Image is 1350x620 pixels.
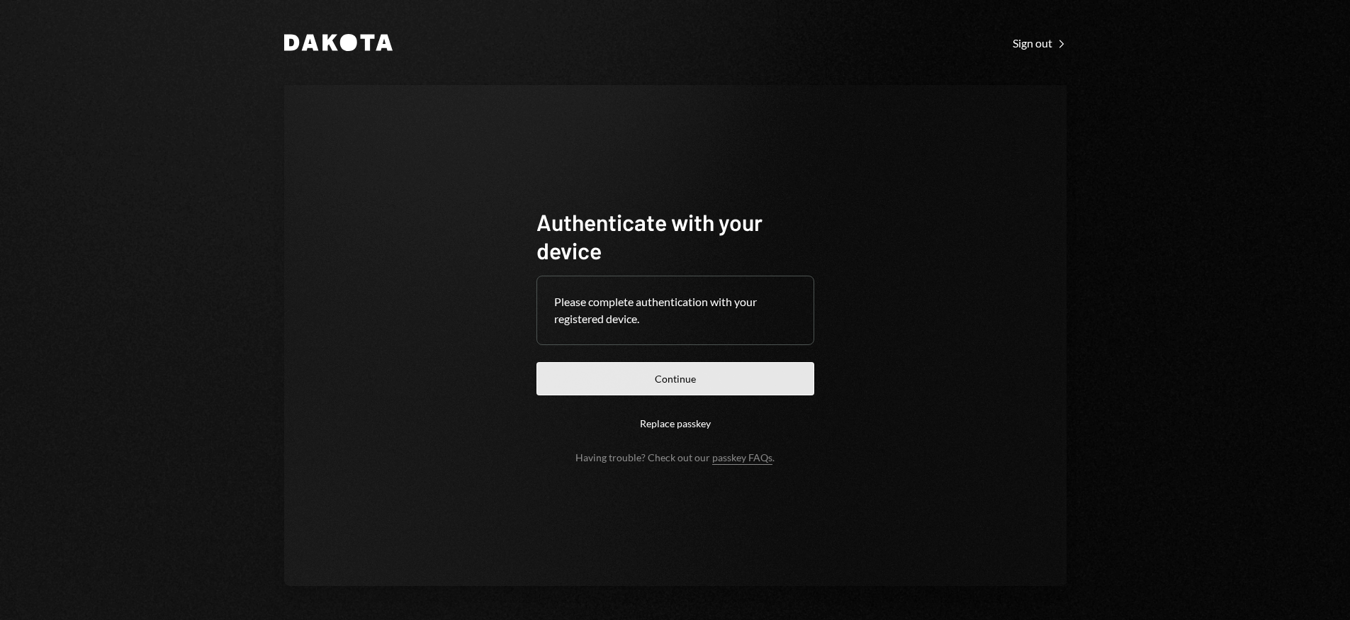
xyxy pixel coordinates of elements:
[536,407,814,440] button: Replace passkey
[575,451,775,463] div: Having trouble? Check out our .
[1013,36,1067,50] div: Sign out
[554,293,797,327] div: Please complete authentication with your registered device.
[1013,35,1067,50] a: Sign out
[536,208,814,264] h1: Authenticate with your device
[536,362,814,395] button: Continue
[712,451,772,465] a: passkey FAQs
